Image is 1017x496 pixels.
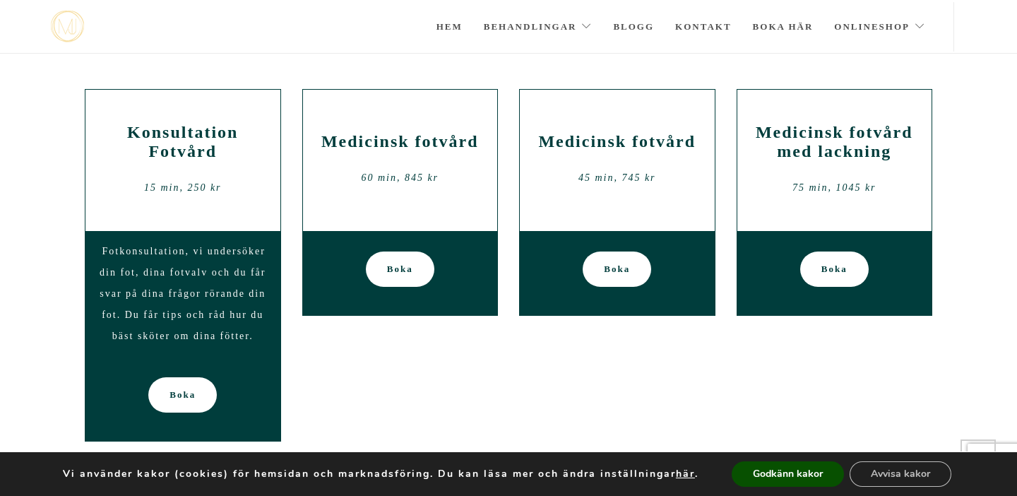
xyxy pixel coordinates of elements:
[530,132,704,151] h2: Medicinsk fotvård
[753,2,814,52] a: Boka här
[96,177,270,199] div: 15 min, 250 kr
[387,252,413,287] span: Boka
[314,132,487,151] h2: Medicinsk fotvård
[850,461,951,487] button: Avvisa kakor
[366,252,434,287] a: Boka
[604,252,630,287] span: Boka
[169,377,196,413] span: Boka
[583,252,651,287] a: Boka
[748,123,922,161] h2: Medicinsk fotvård med lackning
[675,2,732,52] a: Kontakt
[676,468,695,480] button: här
[821,252,847,287] span: Boka
[63,468,698,480] p: Vi använder kakor (cookies) för hemsidan och marknadsföring. Du kan läsa mer och ändra inställnin...
[484,2,593,52] a: Behandlingar
[148,377,217,413] a: Boka
[834,2,925,52] a: Onlineshop
[314,167,487,189] div: 60 min, 845 kr
[436,2,463,52] a: Hem
[748,177,922,199] div: 75 min, 1045 kr
[51,11,84,42] img: mjstudio
[732,461,844,487] button: Godkänn kakor
[530,167,704,189] div: 45 min, 745 kr
[96,123,270,161] h2: Konsultation Fotvård
[613,2,654,52] a: Blogg
[800,252,869,287] a: Boka
[51,11,84,42] a: mjstudio mjstudio mjstudio
[100,246,266,341] span: Fotkonsultation, vi undersöker din fot, dina fotvalv och du får svar på dina frågor rörande din f...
